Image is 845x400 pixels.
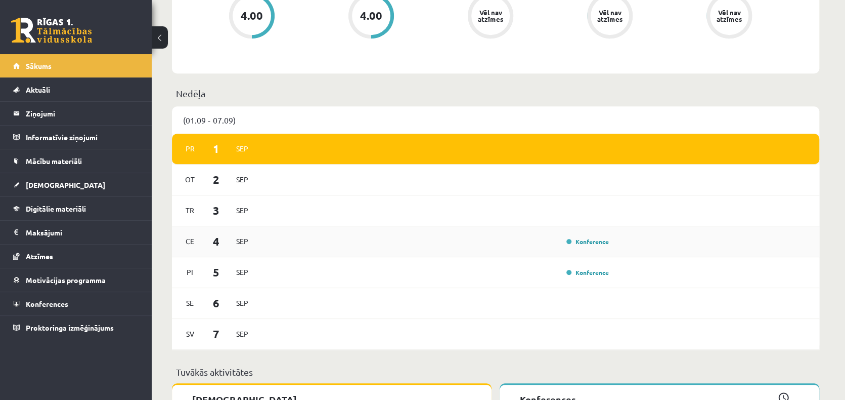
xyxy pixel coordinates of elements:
[172,106,819,134] div: (01.09 - 07.09)
[180,326,201,342] span: Sv
[26,85,50,94] span: Aktuāli
[13,245,139,268] a: Atzīmes
[11,18,92,43] a: Rīgas 1. Tālmācības vidusskola
[13,268,139,292] a: Motivācijas programma
[26,102,139,125] legend: Ziņojumi
[26,252,53,261] span: Atzīmes
[26,204,86,213] span: Digitālie materiāli
[715,9,743,22] div: Vēl nav atzīmes
[13,197,139,220] a: Digitālie materiāli
[232,172,253,187] span: Sep
[232,326,253,342] span: Sep
[176,365,815,379] p: Tuvākās aktivitātes
[566,268,609,276] a: Konference
[26,61,52,70] span: Sākums
[232,295,253,311] span: Sep
[13,102,139,125] a: Ziņojumi
[232,141,253,156] span: Sep
[26,126,139,149] legend: Informatīvie ziņojumi
[13,149,139,173] a: Mācību materiāli
[360,10,382,21] div: 4.00
[26,323,114,332] span: Proktoringa izmēģinājums
[13,126,139,149] a: Informatīvie ziņojumi
[201,326,232,342] span: 7
[180,172,201,187] span: Ot
[180,295,201,311] span: Se
[180,203,201,218] span: Tr
[232,233,253,249] span: Sep
[232,203,253,218] span: Sep
[201,202,232,219] span: 3
[13,292,139,315] a: Konferences
[26,299,68,308] span: Konferences
[26,156,82,166] span: Mācību materiāli
[26,221,139,244] legend: Maksājumi
[201,233,232,250] span: 4
[241,10,263,21] div: 4.00
[26,275,106,285] span: Motivācijas programma
[13,221,139,244] a: Maksājumi
[176,87,815,100] p: Nedēļa
[180,141,201,156] span: Pr
[13,78,139,101] a: Aktuāli
[13,316,139,339] a: Proktoringa izmēģinājums
[180,264,201,280] span: Pi
[476,9,505,22] div: Vēl nav atzīmes
[26,180,105,189] span: [DEMOGRAPHIC_DATA]
[566,237,609,246] a: Konference
[180,233,201,249] span: Ce
[13,173,139,196] a: [DEMOGRAPHIC_DATA]
[201,171,232,188] span: 2
[201,295,232,311] span: 6
[232,264,253,280] span: Sep
[596,9,624,22] div: Vēl nav atzīmes
[201,140,232,157] span: 1
[201,264,232,281] span: 5
[13,54,139,77] a: Sākums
